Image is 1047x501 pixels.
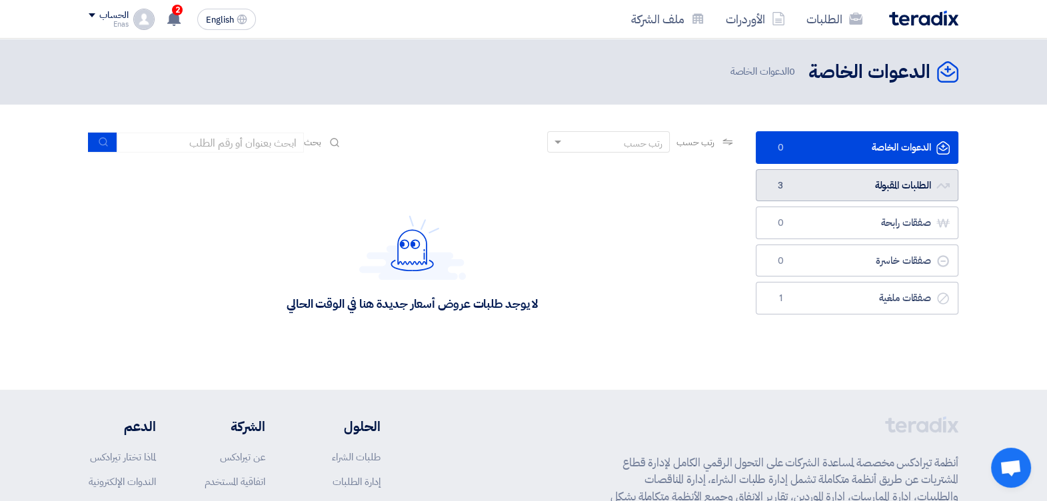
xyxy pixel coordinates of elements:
li: الدعم [89,416,156,436]
div: لا يوجد طلبات عروض أسعار جديدة هنا في الوقت الحالي [287,296,538,311]
img: profile_test.png [133,9,155,30]
span: 0 [772,141,788,155]
a: صفقات ملغية1 [756,282,958,314]
li: الشركة [196,416,265,436]
span: بحث [304,135,321,149]
a: الطلبات المقبولة3 [756,169,958,202]
a: الندوات الإلكترونية [89,474,156,489]
span: الدعوات الخاصة [730,64,798,79]
span: 0 [772,254,788,268]
span: 0 [772,217,788,230]
a: طلبات الشراء [332,450,381,464]
div: رتب حسب [624,137,662,151]
a: صفقات خاسرة0 [756,245,958,277]
span: English [206,15,234,25]
a: ملف الشركة [620,3,715,35]
div: Open chat [991,448,1031,488]
a: إدارة الطلبات [333,474,381,489]
span: 0 [789,64,795,79]
a: اتفاقية المستخدم [205,474,265,489]
span: رتب حسب [676,135,714,149]
a: صفقات رابحة0 [756,207,958,239]
a: الدعوات الخاصة0 [756,131,958,164]
input: ابحث بعنوان أو رقم الطلب [117,133,304,153]
button: English [197,9,256,30]
a: الأوردرات [715,3,796,35]
li: الحلول [305,416,381,436]
span: 3 [772,179,788,193]
img: Teradix logo [889,11,958,26]
h2: الدعوات الخاصة [808,59,930,85]
span: 1 [772,292,788,305]
div: الحساب [99,10,128,21]
img: Hello [359,215,466,280]
a: عن تيرادكس [220,450,265,464]
a: لماذا تختار تيرادكس [90,450,156,464]
div: Enas [89,21,128,28]
span: 2 [172,5,183,15]
a: الطلبات [796,3,873,35]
